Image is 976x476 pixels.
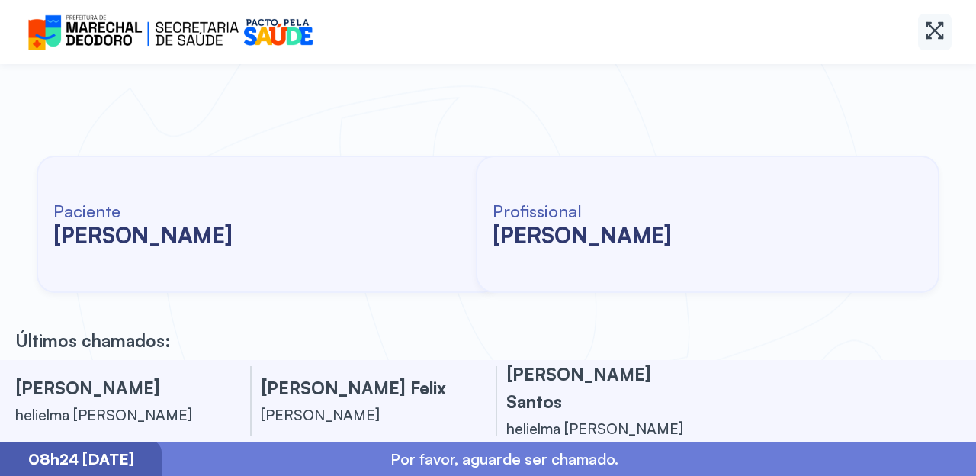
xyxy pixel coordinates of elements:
[15,401,213,429] div: helielma [PERSON_NAME]
[15,374,213,401] h3: [PERSON_NAME]
[15,330,171,351] p: Últimos chamados:
[261,374,459,401] h3: [PERSON_NAME] felix
[24,12,318,52] img: Logotipo do estabelecimento
[506,415,705,442] div: helielma [PERSON_NAME]
[493,200,672,221] h6: Profissional
[493,221,672,249] h2: [PERSON_NAME]
[53,200,233,221] h6: Paciente
[261,401,459,429] div: [PERSON_NAME]
[53,221,233,249] h2: [PERSON_NAME]
[506,360,705,415] h3: [PERSON_NAME] santos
